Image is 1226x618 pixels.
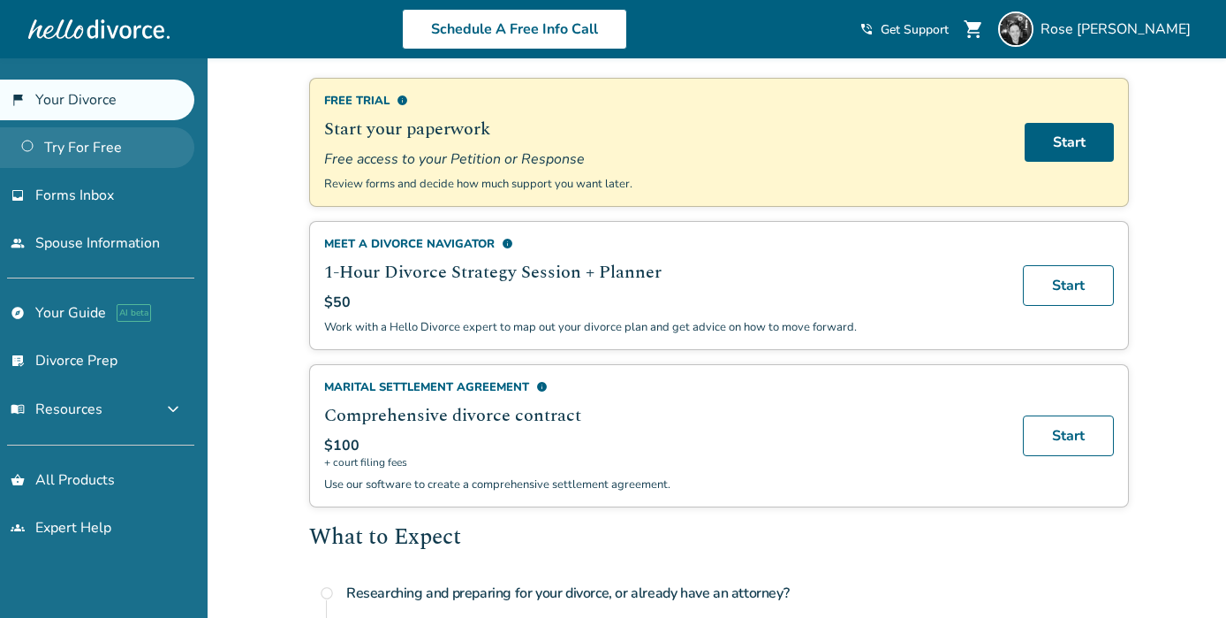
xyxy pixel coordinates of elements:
span: explore [11,306,25,320]
span: shopping_basket [11,473,25,487]
p: Review forms and decide how much support you want later. [324,176,1003,192]
span: radio_button_unchecked [320,586,334,600]
span: info [502,238,513,249]
span: $100 [324,436,359,455]
a: Start [1023,416,1114,456]
p: Use our software to create a comprehensive settlement agreement. [324,477,1002,492]
iframe: Chat Widget [1138,533,1226,618]
a: Start [1025,123,1114,162]
span: Free access to your Petition or Response [324,149,1003,169]
span: Get Support [881,21,949,38]
span: list_alt_check [11,354,25,368]
a: phone_in_talkGet Support [859,21,949,38]
span: Rose [PERSON_NAME] [1041,19,1198,39]
h4: Researching and preparing for your divorce, or already have an attorney? [346,576,1129,611]
span: Resources [11,400,102,419]
span: groups [11,521,25,535]
p: Work with a Hello Divorce expert to map out your divorce plan and get advice on how to move forward. [324,319,1002,335]
span: info [397,95,408,106]
div: Meet a divorce navigator [324,236,1002,252]
span: inbox [11,188,25,202]
span: shopping_cart [963,19,984,40]
a: Start [1023,265,1114,306]
img: Ramie Zenner [998,11,1033,47]
span: AI beta [117,304,151,322]
span: Forms Inbox [35,186,114,205]
a: Schedule A Free Info Call [402,9,627,50]
div: Free Trial [324,93,1003,109]
span: $50 [324,293,351,312]
h2: What to Expect [309,522,1129,555]
h2: 1-Hour Divorce Strategy Session + Planner [324,259,1002,286]
span: people [11,236,25,250]
div: Marital Settlement Agreement [324,379,1002,395]
span: info [536,381,548,393]
span: menu_book [11,402,25,416]
span: expand_more [163,399,184,420]
h2: Start your paperwork [324,116,1003,142]
span: phone_in_talk [859,22,874,36]
span: flag_2 [11,93,25,107]
h2: Comprehensive divorce contract [324,402,1002,429]
span: + court filing fees [324,455,1002,469]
